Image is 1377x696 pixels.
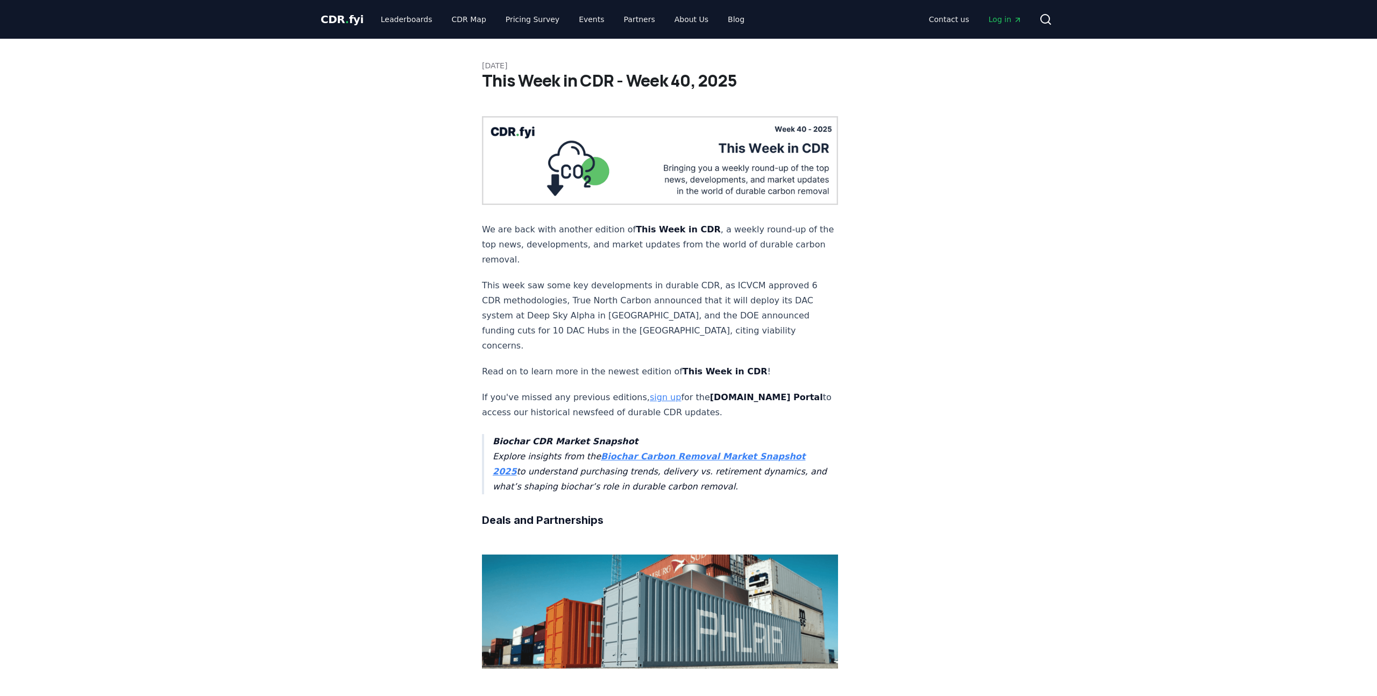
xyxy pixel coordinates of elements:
[493,436,638,446] strong: Biochar CDR Market Snapshot
[321,13,364,26] span: CDR fyi
[650,392,681,402] a: sign up
[710,392,823,402] strong: [DOMAIN_NAME] Portal
[321,12,364,27] a: CDR.fyi
[482,71,895,90] h1: This Week in CDR - Week 40, 2025
[482,364,838,379] p: Read on to learn more in the newest edition of !
[666,10,717,29] a: About Us
[482,514,604,527] strong: Deals and Partnerships
[920,10,1031,29] nav: Main
[719,10,753,29] a: Blog
[482,60,895,71] p: [DATE]
[920,10,978,29] a: Contact us
[482,390,838,420] p: If you've missed any previous editions, for the to access our historical newsfeed of durable CDR ...
[482,555,838,669] img: blog post image
[493,451,805,477] a: Biochar Carbon Removal Market Snapshot 2025
[345,13,349,26] span: .
[683,366,768,377] strong: This Week in CDR
[443,10,495,29] a: CDR Map
[570,10,613,29] a: Events
[372,10,441,29] a: Leaderboards
[497,10,568,29] a: Pricing Survey
[482,278,838,353] p: This week saw some key developments in durable CDR, as ICVCM approved 6 CDR methodologies, True N...
[372,10,753,29] nav: Main
[493,436,827,492] em: Explore insights from the to understand purchasing trends, delivery vs. retirement dynamics, and ...
[482,116,838,205] img: blog post image
[636,224,721,235] strong: This Week in CDR
[989,14,1022,25] span: Log in
[482,222,838,267] p: We are back with another edition of , a weekly round-up of the top news, developments, and market...
[615,10,664,29] a: Partners
[980,10,1031,29] a: Log in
